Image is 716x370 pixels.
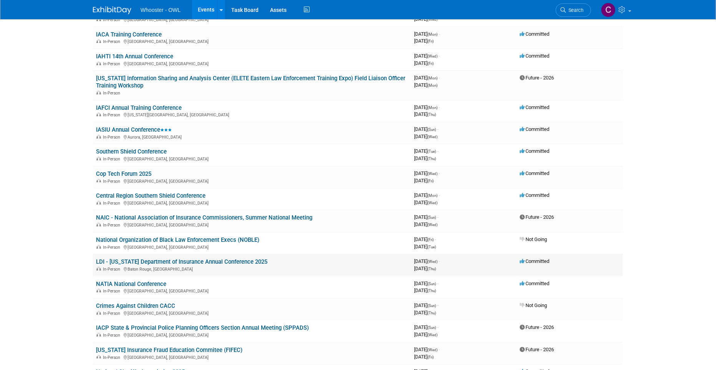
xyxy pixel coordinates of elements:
span: Not Going [520,236,547,242]
span: - [435,236,436,242]
span: [DATE] [414,214,438,220]
span: In-Person [103,157,123,162]
span: (Thu) [428,157,436,161]
span: Committed [520,104,550,110]
span: Future - 2026 [520,324,554,330]
span: (Sun) [428,127,436,132]
span: (Fri) [428,238,434,242]
span: (Wed) [428,223,438,227]
span: (Mon) [428,193,438,198]
span: (Fri) [428,355,434,359]
span: [DATE] [414,38,434,44]
span: [DATE] [414,310,436,315]
div: [GEOGRAPHIC_DATA], [GEOGRAPHIC_DATA] [96,244,408,250]
span: (Fri) [428,179,434,183]
span: - [439,104,440,110]
img: In-Person Event [96,91,101,94]
a: [US_STATE] Insurance Fraud Education Commitee (FIFEC) [96,347,242,353]
span: Committed [520,192,550,198]
span: (Mon) [428,106,438,110]
a: IACP State & Provincial Police Planning Officers Section Annual Meeting (SPPADS) [96,324,309,331]
span: - [437,302,438,308]
span: In-Person [103,311,123,316]
span: [DATE] [414,258,440,264]
span: (Thu) [428,267,436,271]
span: In-Person [103,355,123,360]
span: [DATE] [414,324,438,330]
span: [DATE] [414,332,438,337]
span: (Sun) [428,325,436,330]
span: In-Person [103,91,123,96]
span: (Wed) [428,333,438,337]
span: - [439,192,440,198]
span: In-Person [103,267,123,272]
span: (Tue) [428,149,436,154]
span: [DATE] [414,60,434,66]
span: - [437,214,438,220]
span: (Mon) [428,76,438,80]
span: Whooster - OWL [141,7,181,13]
span: (Wed) [428,135,438,139]
img: In-Person Event [96,112,101,116]
span: Committed [520,281,550,286]
span: Future - 2026 [520,347,554,352]
img: In-Person Event [96,157,101,160]
span: [DATE] [414,347,440,352]
span: [DATE] [414,354,434,360]
span: (Mon) [428,83,438,88]
span: (Wed) [428,201,438,205]
a: NAIC - National Association of Insurance Commissioners, Summer National Meeting [96,214,312,221]
span: (Thu) [428,112,436,117]
div: Aurora, [GEOGRAPHIC_DATA] [96,134,408,140]
img: In-Person Event [96,311,101,315]
span: [DATE] [414,170,440,176]
img: In-Person Event [96,333,101,337]
span: - [439,75,440,81]
span: In-Person [103,135,123,140]
a: NATIA National Conference [96,281,166,287]
div: [GEOGRAPHIC_DATA], [GEOGRAPHIC_DATA] [96,200,408,206]
span: In-Person [103,223,123,228]
span: In-Person [103,17,123,22]
span: [DATE] [414,111,436,117]
span: (Fri) [428,39,434,43]
span: - [439,53,440,59]
span: - [437,148,438,154]
span: Committed [520,53,550,59]
div: [GEOGRAPHIC_DATA], [GEOGRAPHIC_DATA] [96,60,408,66]
a: National Organization of Black Law Enforcement Execs (NOBLE) [96,236,259,243]
img: ExhibitDay [93,7,131,14]
span: (Sun) [428,304,436,308]
div: [GEOGRAPHIC_DATA], [GEOGRAPHIC_DATA] [96,287,408,294]
span: (Wed) [428,172,438,176]
span: In-Person [103,333,123,338]
span: (Mon) [428,32,438,36]
img: In-Person Event [96,179,101,183]
span: [DATE] [414,287,436,293]
span: [DATE] [414,178,434,183]
span: (Wed) [428,348,438,352]
span: In-Person [103,39,123,44]
div: [GEOGRAPHIC_DATA], [GEOGRAPHIC_DATA] [96,310,408,316]
span: (Thu) [428,289,436,293]
span: In-Person [103,179,123,184]
span: Committed [520,258,550,264]
span: In-Person [103,201,123,206]
div: [GEOGRAPHIC_DATA], [GEOGRAPHIC_DATA] [96,354,408,360]
span: [DATE] [414,148,438,154]
span: [DATE] [414,221,438,227]
a: IAFCI Annual Training Conference [96,104,182,111]
img: In-Person Event [96,289,101,292]
span: [DATE] [414,53,440,59]
img: In-Person Event [96,355,101,359]
div: [GEOGRAPHIC_DATA], [GEOGRAPHIC_DATA] [96,332,408,338]
span: In-Person [103,112,123,117]
span: Committed [520,126,550,132]
img: Clare Louise Southcombe [601,3,616,17]
div: Baton Rouge, [GEOGRAPHIC_DATA] [96,266,408,272]
img: In-Person Event [96,223,101,226]
a: [US_STATE] Information Sharing and Analysis Center (ELETE Eastern Law Enforcement Training Expo) ... [96,75,405,89]
img: In-Person Event [96,39,101,43]
img: In-Person Event [96,245,101,249]
a: Southern Shield Conference [96,148,167,155]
